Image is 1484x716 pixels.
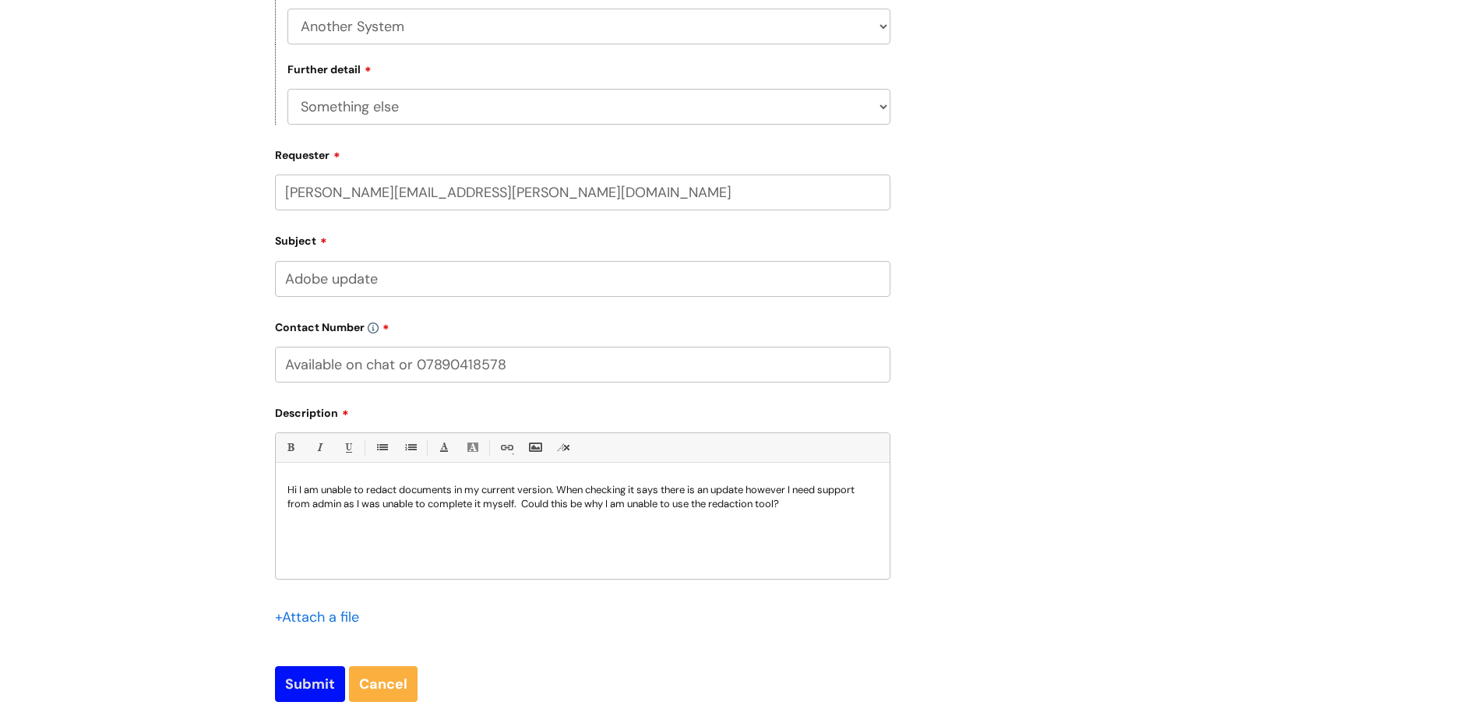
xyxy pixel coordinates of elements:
a: Italic (Ctrl-I) [309,438,329,457]
label: Contact Number [275,316,890,334]
img: info-icon.svg [368,323,379,333]
a: Link [496,438,516,457]
div: Attach a file [275,605,368,630]
a: Remove formatting (Ctrl-\) [554,438,573,457]
a: • Unordered List (Ctrl-Shift-7) [372,438,391,457]
a: Font Color [434,438,453,457]
input: Email [275,175,890,210]
p: Hi I am unable to redact documents in my current version. When checking it says there is an updat... [287,483,878,511]
a: 1. Ordered List (Ctrl-Shift-8) [400,438,420,457]
label: Subject [275,229,890,248]
input: Submit [275,666,345,702]
a: Insert Image... [525,438,545,457]
label: Requester [275,143,890,162]
a: Cancel [349,666,418,702]
label: Further detail [287,61,372,76]
a: Back Color [463,438,482,457]
a: Bold (Ctrl-B) [280,438,300,457]
span: + [275,608,282,626]
a: Underline(Ctrl-U) [338,438,358,457]
label: Description [275,401,890,420]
